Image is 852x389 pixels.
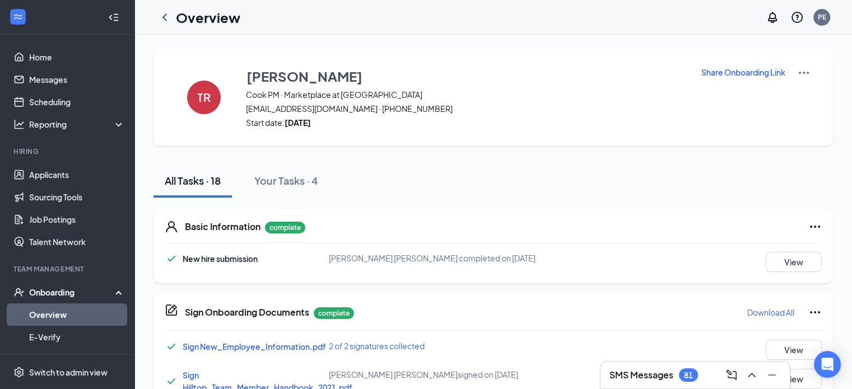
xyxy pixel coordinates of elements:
[185,306,309,318] h5: Sign Onboarding Documents
[701,66,786,78] button: Share Onboarding Link
[246,103,687,114] span: [EMAIL_ADDRESS][DOMAIN_NAME] · [PHONE_NUMBER]
[763,366,781,384] button: Minimize
[158,11,171,24] svg: ChevronLeft
[329,341,425,351] span: 2 of 2 signatures collected
[185,221,260,233] h5: Basic Information
[165,340,178,353] svg: Checkmark
[13,367,25,378] svg: Settings
[684,371,693,380] div: 81
[12,11,24,22] svg: WorkstreamLogo
[165,303,178,317] svg: CompanyDocumentIcon
[29,231,125,253] a: Talent Network
[314,307,354,319] p: complete
[29,208,125,231] a: Job Postings
[29,326,125,348] a: E-Verify
[176,8,240,27] h1: Overview
[165,174,221,188] div: All Tasks · 18
[808,306,822,319] svg: Ellipses
[165,252,178,265] svg: Checkmark
[814,351,841,378] div: Open Intercom Messenger
[29,46,125,68] a: Home
[808,220,822,233] svg: Ellipses
[723,366,741,384] button: ComposeMessage
[254,174,318,188] div: Your Tasks · 4
[329,369,548,380] div: [PERSON_NAME] [PERSON_NAME] signed on [DATE]
[165,220,178,233] svg: User
[745,368,758,382] svg: ChevronUp
[29,68,125,91] a: Messages
[285,118,311,128] strong: [DATE]
[765,368,779,382] svg: Minimize
[29,163,125,186] a: Applicants
[818,12,826,22] div: PE
[246,117,687,128] span: Start date:
[29,186,125,208] a: Sourcing Tools
[108,12,119,23] svg: Collapse
[766,252,822,272] button: View
[29,303,125,326] a: Overview
[725,368,738,382] svg: ComposeMessage
[743,366,761,384] button: ChevronUp
[29,287,115,298] div: Onboarding
[29,348,125,371] a: Onboarding Documents
[176,66,232,128] button: TR
[329,253,536,263] span: [PERSON_NAME] [PERSON_NAME] completed on [DATE]
[165,374,178,388] svg: Checkmark
[246,66,687,86] button: [PERSON_NAME]
[766,340,822,360] button: View
[13,147,123,156] div: Hiring
[797,66,811,79] img: More Actions
[13,119,25,130] svg: Analysis
[766,11,779,24] svg: Notifications
[701,67,785,78] p: Share Onboarding Link
[609,369,673,381] h3: SMS Messages
[29,367,108,378] div: Switch to admin view
[183,254,258,264] span: New hire submission
[13,287,25,298] svg: UserCheck
[183,341,326,351] a: Sign New_Employee_Information.pdf
[29,91,125,113] a: Scheduling
[766,369,822,389] button: View
[790,11,804,24] svg: QuestionInfo
[747,307,794,318] p: Download All
[197,93,211,101] h4: TR
[246,67,362,86] h3: [PERSON_NAME]
[13,264,123,274] div: Team Management
[265,222,305,233] p: complete
[246,89,687,100] span: Cook PM · Marketplace at [GEOGRAPHIC_DATA]
[29,119,125,130] div: Reporting
[747,303,795,321] button: Download All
